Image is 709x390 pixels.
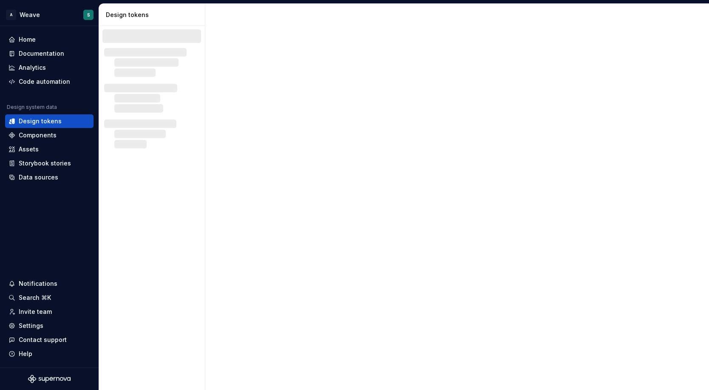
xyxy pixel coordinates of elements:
a: Home [5,33,94,46]
a: Invite team [5,305,94,319]
div: Contact support [19,336,67,344]
div: Notifications [19,279,57,288]
a: Assets [5,142,94,156]
button: AWeaveS [2,6,97,24]
a: Design tokens [5,114,94,128]
div: S [87,11,90,18]
div: Documentation [19,49,64,58]
div: Assets [19,145,39,154]
div: Design tokens [19,117,62,125]
button: Search ⌘K [5,291,94,305]
a: Analytics [5,61,94,74]
div: A [6,10,16,20]
div: Code automation [19,77,70,86]
div: Design system data [7,104,57,111]
a: Data sources [5,171,94,184]
button: Notifications [5,277,94,290]
button: Help [5,347,94,361]
a: Settings [5,319,94,333]
div: Search ⌘K [19,293,51,302]
div: Invite team [19,307,52,316]
svg: Supernova Logo [28,375,71,383]
div: Home [19,35,36,44]
a: Storybook stories [5,157,94,170]
div: Help [19,350,32,358]
div: Analytics [19,63,46,72]
div: Components [19,131,57,139]
a: Code automation [5,75,94,88]
button: Contact support [5,333,94,347]
div: Storybook stories [19,159,71,168]
a: Documentation [5,47,94,60]
div: Weave [20,11,40,19]
div: Design tokens [106,11,201,19]
div: Data sources [19,173,58,182]
a: Components [5,128,94,142]
div: Settings [19,322,43,330]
